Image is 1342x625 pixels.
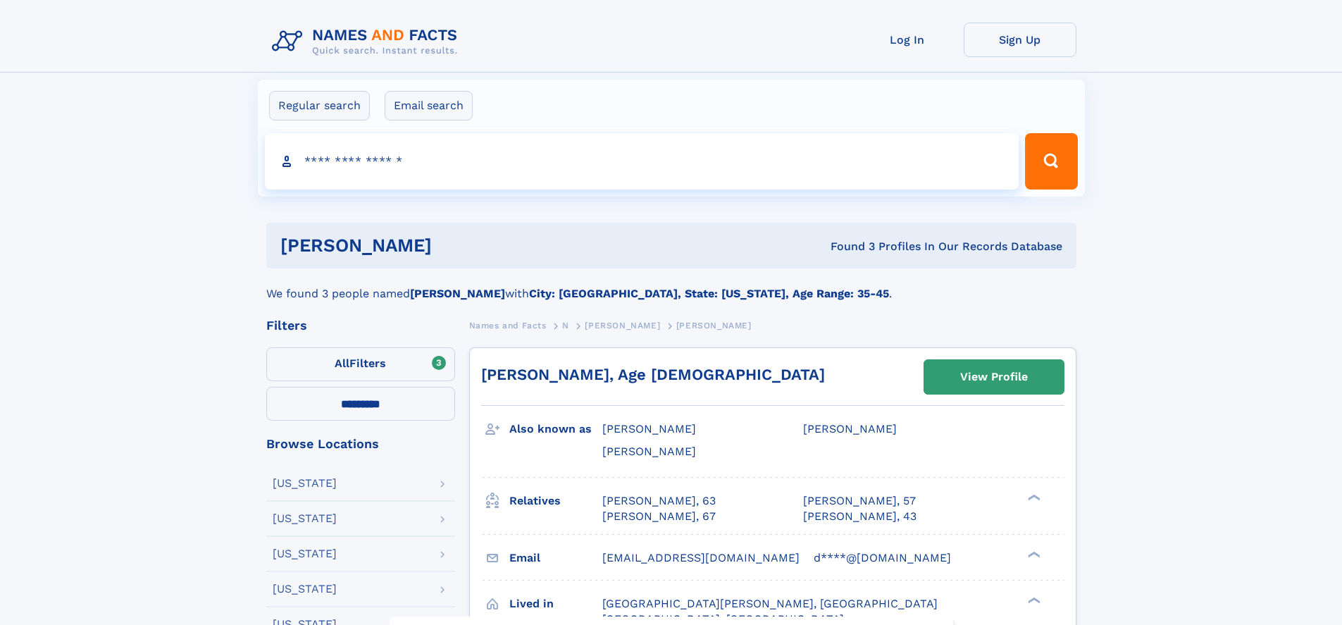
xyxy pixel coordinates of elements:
[273,478,337,489] div: [US_STATE]
[602,445,696,458] span: [PERSON_NAME]
[924,360,1064,394] a: View Profile
[631,239,1062,254] div: Found 3 Profiles In Our Records Database
[273,548,337,559] div: [US_STATE]
[273,583,337,595] div: [US_STATE]
[585,316,660,334] a: [PERSON_NAME]
[1024,493,1041,502] div: ❯
[803,509,917,524] a: [PERSON_NAME], 43
[265,133,1019,190] input: search input
[509,417,602,441] h3: Also known as
[1025,133,1077,190] button: Search Button
[266,438,455,450] div: Browse Locations
[1024,595,1041,605] div: ❯
[803,493,916,509] a: [PERSON_NAME], 57
[269,91,370,120] label: Regular search
[964,23,1076,57] a: Sign Up
[602,422,696,435] span: [PERSON_NAME]
[509,592,602,616] h3: Lived in
[266,347,455,381] label: Filters
[266,319,455,332] div: Filters
[529,287,889,300] b: City: [GEOGRAPHIC_DATA], State: [US_STATE], Age Range: 35-45
[602,509,716,524] a: [PERSON_NAME], 67
[562,316,569,334] a: N
[273,513,337,524] div: [US_STATE]
[385,91,473,120] label: Email search
[602,551,800,564] span: [EMAIL_ADDRESS][DOMAIN_NAME]
[585,321,660,330] span: [PERSON_NAME]
[335,357,349,370] span: All
[280,237,631,254] h1: [PERSON_NAME]
[562,321,569,330] span: N
[602,493,716,509] a: [PERSON_NAME], 63
[410,287,505,300] b: [PERSON_NAME]
[1024,550,1041,559] div: ❯
[266,23,469,61] img: Logo Names and Facts
[469,316,547,334] a: Names and Facts
[602,597,938,610] span: [GEOGRAPHIC_DATA][PERSON_NAME], [GEOGRAPHIC_DATA]
[481,366,825,383] a: [PERSON_NAME], Age [DEMOGRAPHIC_DATA]
[509,489,602,513] h3: Relatives
[676,321,752,330] span: [PERSON_NAME]
[266,268,1076,302] div: We found 3 people named with .
[803,422,897,435] span: [PERSON_NAME]
[960,361,1028,393] div: View Profile
[851,23,964,57] a: Log In
[509,546,602,570] h3: Email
